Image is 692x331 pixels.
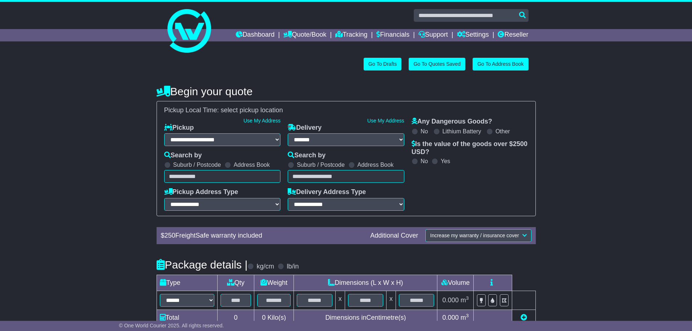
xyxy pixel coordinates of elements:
[421,158,428,165] label: No
[283,29,326,41] a: Quote/Book
[165,232,175,239] span: 250
[357,161,394,168] label: Address Book
[157,259,248,271] h4: Package details |
[513,140,527,148] span: 2500
[387,291,396,310] td: x
[441,158,450,165] label: Yes
[164,188,238,196] label: Pickup Address Type
[254,310,294,326] td: Kilo(s)
[466,313,469,318] sup: 3
[221,106,283,114] span: select pickup location
[425,229,531,242] button: Increase my warranty / insurance cover
[262,314,266,321] span: 0
[287,263,299,271] label: lb/in
[164,152,202,160] label: Search by
[521,314,527,321] a: Add new item
[288,188,366,196] label: Delivery Address Type
[164,124,194,132] label: Pickup
[288,124,321,132] label: Delivery
[442,296,459,304] span: 0.000
[157,275,217,291] td: Type
[498,29,528,41] a: Reseller
[297,161,345,168] label: Suburb / Postcode
[217,310,254,326] td: 0
[442,314,459,321] span: 0.000
[376,29,409,41] a: Financials
[421,128,428,135] label: No
[335,29,367,41] a: Tracking
[437,275,474,291] td: Volume
[412,118,492,126] label: Any Dangerous Goods?
[234,161,270,168] label: Address Book
[243,118,280,124] a: Use My Address
[173,161,221,168] label: Suburb / Postcode
[217,275,254,291] td: Qty
[254,275,294,291] td: Weight
[364,58,401,70] a: Go To Drafts
[161,106,532,114] div: Pickup Local Time:
[412,148,425,156] span: USD
[157,85,536,97] h4: Begin your quote
[236,29,275,41] a: Dashboard
[256,263,274,271] label: kg/cm
[157,232,367,240] div: $ FreightSafe warranty included
[367,232,422,240] div: Additional Cover
[294,310,437,326] td: Dimensions in Centimetre(s)
[495,128,510,135] label: Other
[461,296,469,304] span: m
[457,29,489,41] a: Settings
[335,291,345,310] td: x
[473,58,528,70] a: Go To Address Book
[119,323,224,328] span: © One World Courier 2025. All rights reserved.
[442,128,481,135] label: Lithium Battery
[412,140,528,156] label: Is the value of the goods over $ ?
[367,118,404,124] a: Use My Address
[430,233,519,238] span: Increase my warranty / insurance cover
[418,29,448,41] a: Support
[466,295,469,301] sup: 3
[461,314,469,321] span: m
[409,58,465,70] a: Go To Quotes Saved
[157,310,217,326] td: Total
[288,152,325,160] label: Search by
[294,275,437,291] td: Dimensions (L x W x H)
